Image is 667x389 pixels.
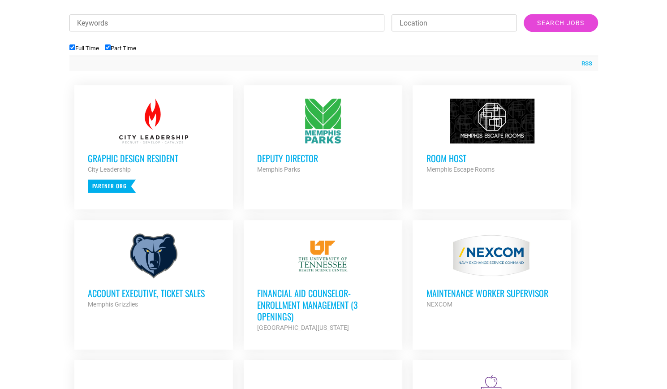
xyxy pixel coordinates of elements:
[392,14,516,31] input: Location
[88,287,219,299] h3: Account Executive, Ticket Sales
[88,166,131,173] strong: City Leadership
[426,152,558,164] h3: Room Host
[88,152,219,164] h3: Graphic Design Resident
[577,59,592,68] a: RSS
[244,220,402,346] a: Financial Aid Counselor-Enrollment Management (3 Openings) [GEOGRAPHIC_DATA][US_STATE]
[426,287,558,299] h3: MAINTENANCE WORKER SUPERVISOR
[257,324,349,331] strong: [GEOGRAPHIC_DATA][US_STATE]
[69,44,75,50] input: Full Time
[257,152,389,164] h3: Deputy Director
[524,14,598,32] input: Search Jobs
[413,85,571,188] a: Room Host Memphis Escape Rooms
[257,166,300,173] strong: Memphis Parks
[88,179,136,193] p: Partner Org
[413,220,571,323] a: MAINTENANCE WORKER SUPERVISOR NEXCOM
[88,301,138,308] strong: Memphis Grizzlies
[426,301,452,308] strong: NEXCOM
[105,44,111,50] input: Part Time
[74,85,233,206] a: Graphic Design Resident City Leadership Partner Org
[257,287,389,322] h3: Financial Aid Counselor-Enrollment Management (3 Openings)
[426,166,494,173] strong: Memphis Escape Rooms
[69,14,385,31] input: Keywords
[69,45,99,52] label: Full Time
[105,45,136,52] label: Part Time
[244,85,402,188] a: Deputy Director Memphis Parks
[74,220,233,323] a: Account Executive, Ticket Sales Memphis Grizzlies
